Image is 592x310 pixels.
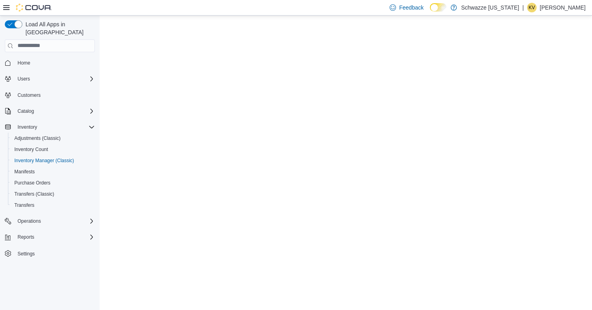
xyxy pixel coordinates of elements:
span: Inventory [14,122,95,132]
button: Transfers (Classic) [8,188,98,200]
span: Inventory Manager (Classic) [14,157,74,164]
span: Home [18,60,30,66]
span: Transfers [14,202,34,208]
button: Purchase Orders [8,177,98,188]
button: Settings [2,247,98,259]
span: Purchase Orders [11,178,95,188]
span: Catalog [18,108,34,114]
img: Cova [16,4,52,12]
a: Manifests [11,167,38,177]
a: Customers [14,90,44,100]
span: Users [14,74,95,84]
a: Purchase Orders [11,178,54,188]
button: Operations [14,216,44,226]
a: Inventory Count [11,145,51,154]
a: Inventory Manager (Classic) [11,156,77,165]
button: Inventory Manager (Classic) [8,155,98,166]
div: Kristine Valdez [527,3,537,12]
p: Schwazze [US_STATE] [461,3,519,12]
span: Operations [18,218,41,224]
button: Inventory Count [8,144,98,155]
button: Users [14,74,33,84]
span: Transfers [11,200,95,210]
span: Home [14,58,95,68]
span: Customers [18,92,41,98]
span: Catalog [14,106,95,116]
span: Load All Apps in [GEOGRAPHIC_DATA] [22,20,95,36]
button: Catalog [14,106,37,116]
button: Reports [14,232,37,242]
span: Customers [14,90,95,100]
button: Adjustments (Classic) [8,133,98,144]
span: Manifests [14,169,35,175]
span: Settings [18,251,35,257]
p: [PERSON_NAME] [540,3,586,12]
a: Transfers (Classic) [11,189,57,199]
button: Operations [2,216,98,227]
span: Users [18,76,30,82]
a: Transfers [11,200,37,210]
span: Purchase Orders [14,180,51,186]
a: Home [14,58,33,68]
a: Settings [14,249,38,259]
span: Transfers (Classic) [14,191,54,197]
span: Settings [14,248,95,258]
span: Feedback [399,4,423,12]
button: Manifests [8,166,98,177]
span: KV [529,3,535,12]
p: | [522,3,524,12]
span: Operations [14,216,95,226]
span: Reports [18,234,34,240]
button: Inventory [14,122,40,132]
span: Adjustments (Classic) [14,135,61,141]
button: Users [2,73,98,84]
span: Inventory Count [14,146,48,153]
input: Dark Mode [430,3,447,12]
button: Transfers [8,200,98,211]
span: Manifests [11,167,95,177]
a: Adjustments (Classic) [11,133,64,143]
span: Transfers (Classic) [11,189,95,199]
button: Catalog [2,106,98,117]
span: Reports [14,232,95,242]
span: Inventory [18,124,37,130]
span: Inventory Manager (Classic) [11,156,95,165]
button: Reports [2,232,98,243]
nav: Complex example [5,54,95,280]
button: Customers [2,89,98,101]
span: Inventory Count [11,145,95,154]
button: Home [2,57,98,69]
button: Inventory [2,122,98,133]
span: Adjustments (Classic) [11,133,95,143]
